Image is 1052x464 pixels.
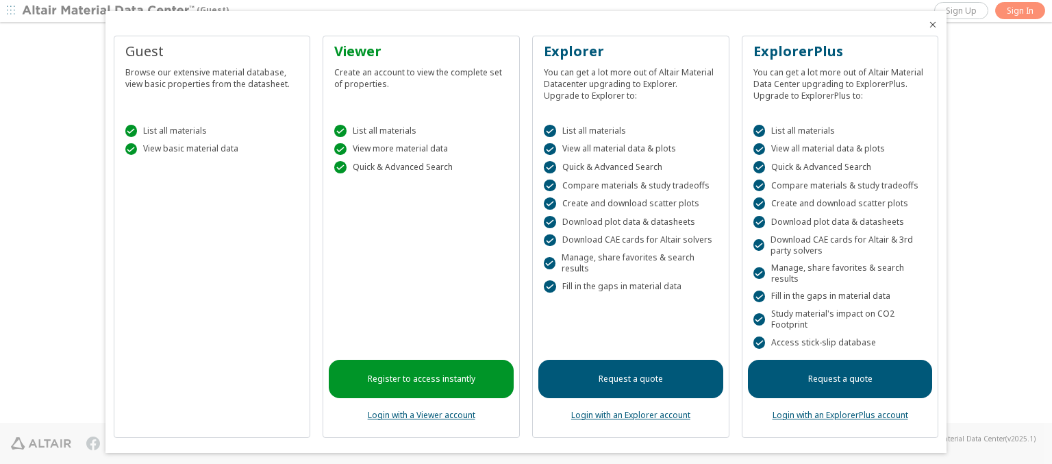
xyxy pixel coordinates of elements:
[753,313,765,326] div: 
[334,161,508,173] div: Quick & Advanced Search
[334,143,347,156] div: 
[753,125,927,137] div: List all materials
[544,143,718,156] div: View all material data & plots
[544,125,556,137] div: 
[334,161,347,173] div: 
[753,308,927,330] div: Study material's impact on CO2 Footprint
[753,216,766,228] div: 
[753,234,927,256] div: Download CAE cards for Altair & 3rd party solvers
[125,125,299,137] div: List all materials
[753,291,766,303] div: 
[927,19,938,30] button: Close
[753,291,927,303] div: Fill in the gaps in material data
[753,180,927,192] div: Compare materials & study tradeoffs
[334,125,347,137] div: 
[753,239,764,252] div: 
[544,216,718,228] div: Download plot data & datasheets
[368,409,475,421] a: Login with a Viewer account
[753,161,927,173] div: Quick & Advanced Search
[753,216,927,228] div: Download plot data & datasheets
[571,409,690,421] a: Login with an Explorer account
[544,280,556,293] div: 
[544,216,556,228] div: 
[544,234,718,247] div: Download CAE cards for Altair solvers
[753,125,766,137] div: 
[753,337,927,349] div: Access stick-slip database
[753,61,927,101] div: You can get a lot more out of Altair Material Data Center upgrading to ExplorerPlus. Upgrade to E...
[544,180,718,192] div: Compare materials & study tradeoffs
[334,61,508,90] div: Create an account to view the complete set of properties.
[544,234,556,247] div: 
[544,161,718,173] div: Quick & Advanced Search
[334,125,508,137] div: List all materials
[544,125,718,137] div: List all materials
[125,143,138,156] div: 
[125,125,138,137] div: 
[753,267,765,280] div: 
[753,197,766,210] div: 
[125,143,299,156] div: View basic material data
[334,42,508,61] div: Viewer
[544,197,718,210] div: Create and download scatter plots
[753,143,766,156] div: 
[773,409,908,421] a: Login with an ExplorerPlus account
[544,180,556,192] div: 
[544,252,718,274] div: Manage, share favorites & search results
[544,61,718,101] div: You can get a lot more out of Altair Material Datacenter upgrading to Explorer. Upgrade to Explor...
[544,42,718,61] div: Explorer
[544,280,718,293] div: Fill in the gaps in material data
[538,360,723,398] a: Request a quote
[334,143,508,156] div: View more material data
[125,42,299,61] div: Guest
[753,42,927,61] div: ExplorerPlus
[753,143,927,156] div: View all material data & plots
[753,161,766,173] div: 
[544,197,556,210] div: 
[753,197,927,210] div: Create and download scatter plots
[544,143,556,156] div: 
[753,337,766,349] div: 
[753,180,766,192] div: 
[125,61,299,90] div: Browse our extensive material database, view basic properties from the datasheet.
[753,262,927,284] div: Manage, share favorites & search results
[748,360,933,398] a: Request a quote
[544,257,555,269] div: 
[329,360,514,398] a: Register to access instantly
[544,161,556,173] div: 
